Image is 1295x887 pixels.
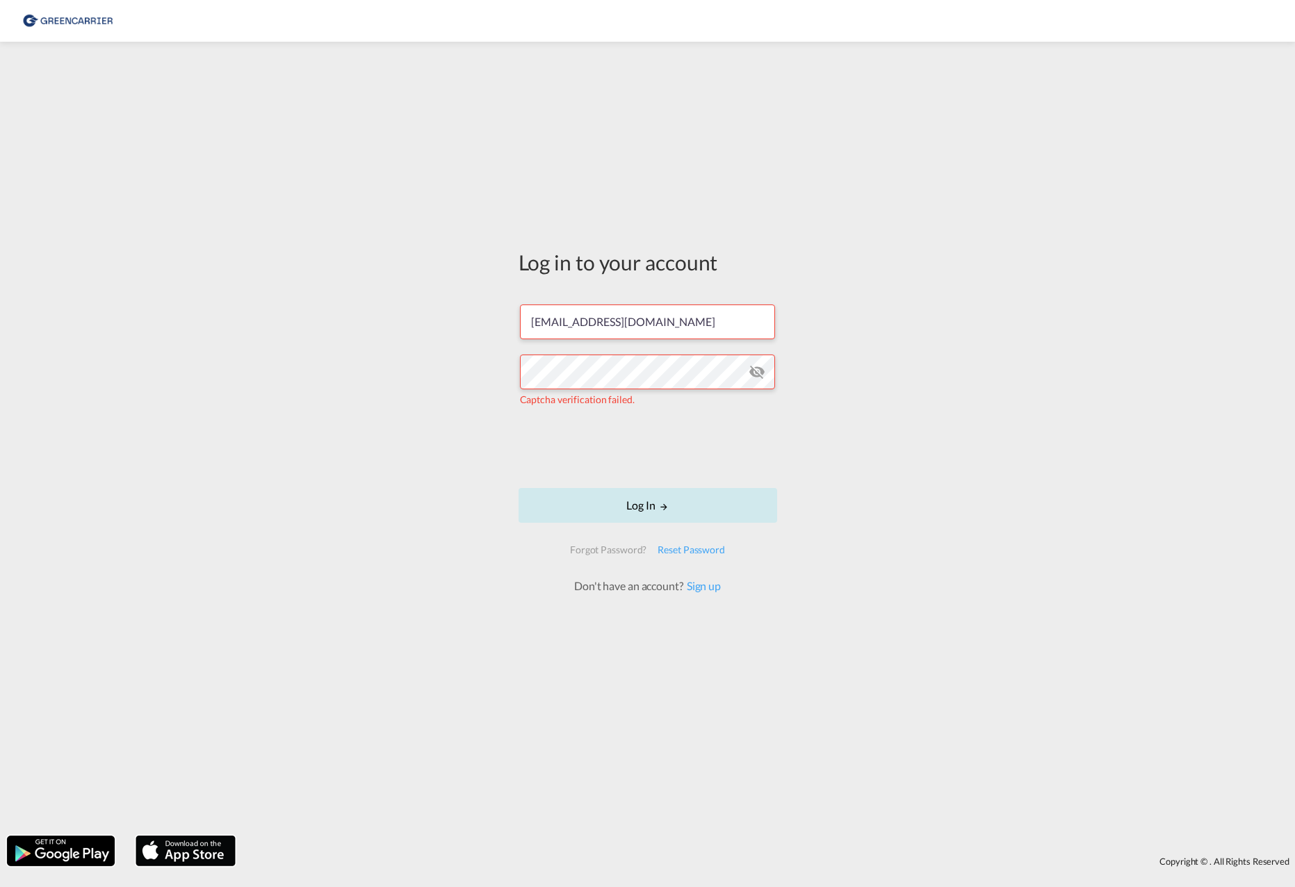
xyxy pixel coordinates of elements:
[683,579,721,592] a: Sign up
[519,247,777,277] div: Log in to your account
[564,537,652,562] div: Forgot Password?
[542,420,754,474] iframe: reCAPTCHA
[520,304,775,339] input: Enter email/phone number
[559,578,736,594] div: Don't have an account?
[652,537,731,562] div: Reset Password
[749,364,765,380] md-icon: icon-eye-off
[6,834,116,868] img: google.png
[134,834,237,868] img: apple.png
[243,849,1295,873] div: Copyright © . All Rights Reserved
[21,6,115,37] img: 8cf206808afe11efa76fcd1e3d746489.png
[520,393,635,405] span: Captcha verification failed.
[519,488,777,523] button: LOGIN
